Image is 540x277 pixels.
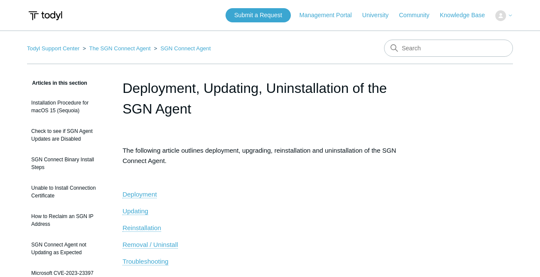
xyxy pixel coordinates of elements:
[122,207,148,215] a: Updating
[122,147,396,164] span: The following article outlines deployment, upgrading, reinstallation and uninstallation of the SG...
[399,11,438,20] a: Community
[122,78,418,119] h1: Deployment, Updating, Uninstallation of the SGN Agent
[89,45,151,52] a: The SGN Connect Agent
[27,208,110,232] a: How to Reclaim an SGN IP Address
[81,45,153,52] li: The SGN Connect Agent
[122,241,178,249] a: Removal / Uninstall
[27,180,110,204] a: Unable to Install Connection Certificate
[122,224,161,231] span: Reinstallation
[27,8,64,24] img: Todyl Support Center Help Center home page
[27,151,110,175] a: SGN Connect Binary Install Steps
[27,45,79,52] a: Todyl Support Center
[27,95,110,119] a: Installation Procedure for macOS 15 (Sequoia)
[440,11,494,20] a: Knowledge Base
[299,11,360,20] a: Management Portal
[152,45,211,52] li: SGN Connect Agent
[27,237,110,261] a: SGN Connect Agent not Updating as Expected
[362,11,397,20] a: University
[27,45,81,52] li: Todyl Support Center
[122,224,161,232] a: Reinstallation
[27,123,110,147] a: Check to see if SGN Agent Updates are Disabled
[161,45,211,52] a: SGN Connect Agent
[27,80,87,86] span: Articles in this section
[384,40,513,57] input: Search
[122,258,168,265] a: Troubleshooting
[226,8,290,22] a: Submit a Request
[122,191,157,198] a: Deployment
